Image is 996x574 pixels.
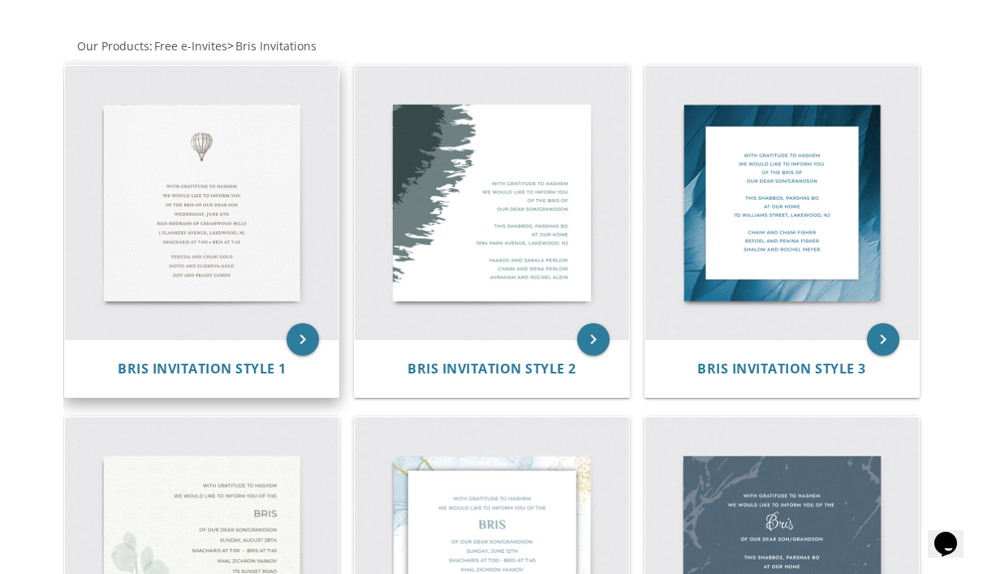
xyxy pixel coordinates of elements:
span: Bris Invitations [235,38,317,54]
span: Free e-Invites [154,38,227,54]
a: Free e-Invites [153,38,227,54]
a: Bris Invitations [234,38,317,54]
div: : [63,38,498,54]
a: keyboard_arrow_right [867,323,899,356]
a: Our Products [75,38,149,54]
a: Bris Invitation Style 2 [407,361,576,377]
a: Bris Invitation Style 1 [118,361,287,377]
iframe: chat widget [928,509,980,558]
span: Bris Invitation Style 3 [697,360,866,378]
span: > [227,38,317,54]
span: Bris Invitation Style 2 [407,360,576,378]
a: keyboard_arrow_right [577,323,610,356]
a: Bris Invitation Style 3 [697,361,866,377]
span: Bris Invitation Style 1 [118,360,287,378]
a: keyboard_arrow_right [287,323,319,356]
img: Bris Invitation Style 2 [355,66,628,339]
img: Bris Invitation Style 1 [65,66,338,339]
img: Bris Invitation Style 3 [645,66,919,339]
